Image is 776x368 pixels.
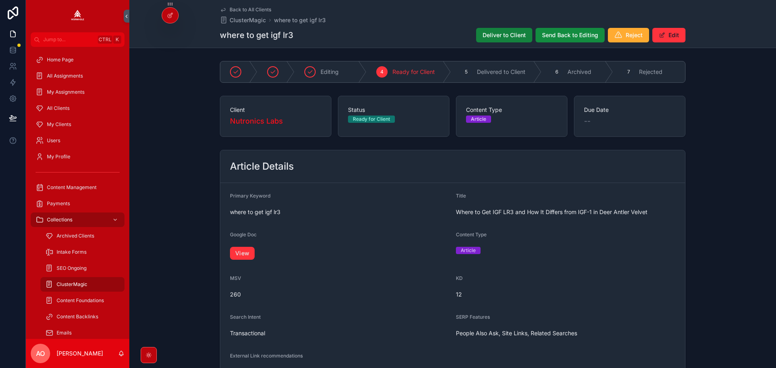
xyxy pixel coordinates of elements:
span: Status [348,106,439,114]
a: Collections [31,212,124,227]
button: Deliver to Client [476,28,532,42]
span: People Also Ask, Site Links, Related Searches [456,329,675,337]
span: Where to Get IGF LR3 and How It Differs from IGF-1 in Deer Antler Velvet [456,208,675,216]
button: Jump to...CtrlK [31,32,124,47]
span: KD [456,275,463,281]
span: AO [36,349,45,358]
div: Article [461,247,476,254]
span: Rejected [639,68,662,76]
h2: Article Details [230,160,294,173]
a: All Clients [31,101,124,116]
a: Home Page [31,53,124,67]
span: Deliver to Client [483,31,526,39]
span: Content Type [466,106,557,114]
a: My Assignments [31,85,124,99]
a: My Profile [31,149,124,164]
span: Back to All Clients [230,6,271,13]
a: My Clients [31,117,124,132]
a: Nutronics Labs [230,116,283,127]
span: Reject [626,31,643,39]
span: ClusterMagic [57,281,87,288]
a: Intake Forms [40,245,124,259]
button: Send Back to Editing [536,28,605,42]
span: Archived [567,68,591,76]
div: scrollable content [26,47,129,339]
span: Content Backlinks [57,313,98,320]
span: Users [47,137,60,144]
a: Content Foundations [40,293,124,308]
img: App logo [71,10,84,23]
span: 5 [465,69,468,75]
span: Google Doc [230,231,257,238]
a: where to get igf lr3 [274,16,326,24]
span: My Profile [47,154,70,160]
span: Intake Forms [57,249,86,255]
span: Delivered to Client [477,68,525,76]
span: Send Back to Editing [542,31,598,39]
span: 6 [555,69,558,75]
a: ClusterMagic [220,16,266,24]
button: Reject [608,28,649,42]
span: Search Intent [230,314,261,320]
span: Client [230,106,321,114]
span: Editing [321,68,339,76]
a: Payments [31,196,124,211]
span: Due Date [584,106,675,114]
span: Archived Clients [57,233,94,239]
span: 12 [456,290,675,299]
span: All Clients [47,105,70,111]
span: Content Type [456,231,487,238]
span: My Clients [47,121,71,128]
span: where to get igf lr3 [230,208,449,216]
span: Payments [47,200,70,207]
span: Ctrl [98,36,112,44]
h1: where to get igf lr3 [220,29,293,41]
span: All Assignments [47,73,83,79]
span: 7 [627,69,630,75]
a: Emails [40,326,124,340]
span: My Assignments [47,89,84,95]
span: K [114,36,120,43]
span: Jump to... [43,36,95,43]
a: Back to All Clients [220,6,271,13]
button: Edit [652,28,685,42]
a: Content Management [31,180,124,195]
span: Home Page [47,57,74,63]
span: -- [584,116,590,127]
span: ClusterMagic [230,16,266,24]
span: 4 [380,69,384,75]
a: All Assignments [31,69,124,83]
span: 260 [230,290,449,299]
span: Title [456,193,466,199]
div: Ready for Client [353,116,390,123]
a: Users [31,133,124,148]
span: Content Foundations [57,297,104,304]
span: SERP Features [456,314,490,320]
span: Primary Keyword [230,193,270,199]
span: MSV [230,275,241,281]
div: Article [471,116,486,123]
a: View [230,247,255,260]
span: Emails [57,330,72,336]
a: Content Backlinks [40,309,124,324]
span: Collections [47,217,72,223]
a: SEO Ongoing [40,261,124,275]
p: [PERSON_NAME] [57,349,103,357]
span: External Link recommendations [230,353,303,359]
a: Archived Clients [40,229,124,243]
span: Ready for Client [392,68,435,76]
span: Content Management [47,184,97,191]
a: ClusterMagic [40,277,124,292]
span: SEO Ongoing [57,265,86,271]
span: Transactional [230,329,449,337]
